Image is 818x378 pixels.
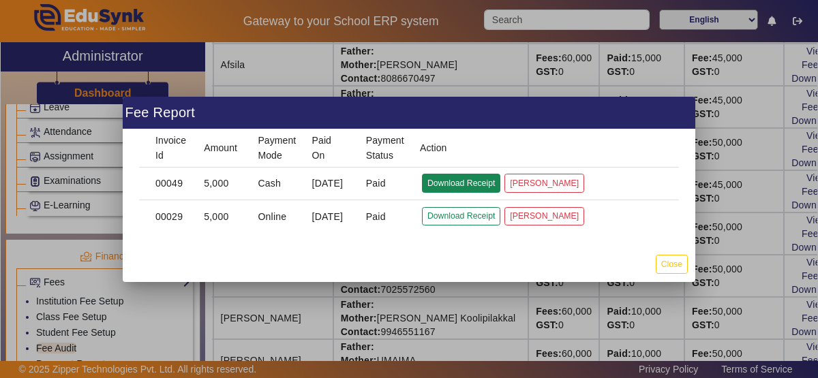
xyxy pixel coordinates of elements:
[139,129,193,168] mat-header-cell: Invoice Id
[504,207,584,225] button: [PERSON_NAME]
[355,129,409,168] mat-header-cell: Payment Status
[422,174,500,192] button: Download Receipt
[247,200,301,233] mat-cell: Online
[193,168,247,200] mat-cell: 5,000
[123,97,695,129] div: Fee Report
[422,207,500,225] button: Download Receipt
[139,200,193,233] mat-cell: 00029
[301,168,355,200] mat-cell: [DATE]
[139,168,193,200] mat-cell: 00049
[301,200,355,233] mat-cell: [DATE]
[247,168,301,200] mat-cell: Cash
[355,168,409,200] mat-cell: Paid
[504,174,584,192] button: [PERSON_NAME]
[247,129,301,168] mat-header-cell: Payment Mode
[656,255,688,273] button: Close
[355,200,409,233] mat-cell: Paid
[193,129,247,168] mat-header-cell: Amount
[301,129,355,168] mat-header-cell: Paid On
[193,200,247,233] mat-cell: 5,000
[409,129,679,168] mat-header-cell: Action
